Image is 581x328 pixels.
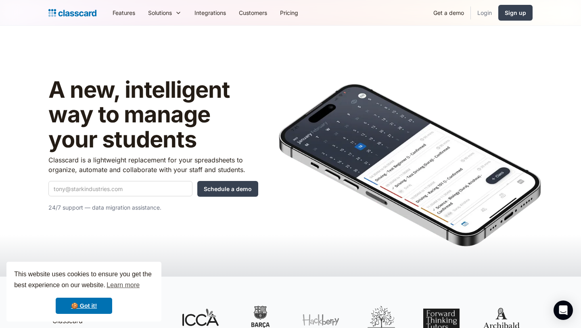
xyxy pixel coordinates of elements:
[6,262,161,322] div: cookieconsent
[232,4,274,22] a: Customers
[48,181,258,197] form: Quick Demo Form
[105,279,141,291] a: learn more about cookies
[471,4,498,22] a: Login
[106,4,142,22] a: Features
[48,78,258,152] h1: A new, intelligent way to manage your students
[48,203,258,212] p: 24/7 support — data migration assistance.
[498,5,533,21] a: Sign up
[56,298,112,314] a: dismiss cookie message
[188,4,232,22] a: Integrations
[554,301,573,320] div: Open Intercom Messenger
[197,181,258,197] input: Schedule a demo
[427,4,470,22] a: Get a demo
[142,4,188,22] div: Solutions
[505,8,526,17] div: Sign up
[14,269,154,291] span: This website uses cookies to ensure you get the best experience on our website.
[148,8,172,17] div: Solutions
[274,4,305,22] a: Pricing
[48,7,96,19] a: Logo
[48,181,192,196] input: tony@starkindustries.com
[48,155,258,175] p: Classcard is a lightweight replacement for your spreadsheets to organize, automate and collaborat...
